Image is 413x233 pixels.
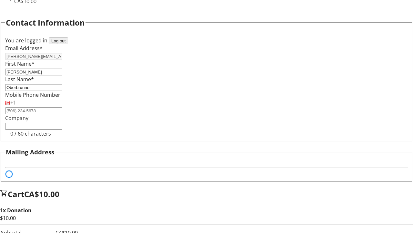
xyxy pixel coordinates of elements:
span: Cart [8,189,24,199]
label: Email Address* [5,45,43,52]
h2: Contact Information [6,17,85,28]
div: You are logged in. [5,37,408,44]
h3: Mailing Address [6,148,54,157]
label: Mobile Phone Number [5,91,60,98]
span: CA$10.00 [24,189,59,199]
label: Company [5,115,28,122]
tr-character-limit: 0 / 60 characters [10,130,51,137]
input: (506) 234-5678 [5,107,62,114]
label: Last Name* [5,76,34,83]
button: Log out [49,38,68,44]
label: First Name* [5,60,35,67]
